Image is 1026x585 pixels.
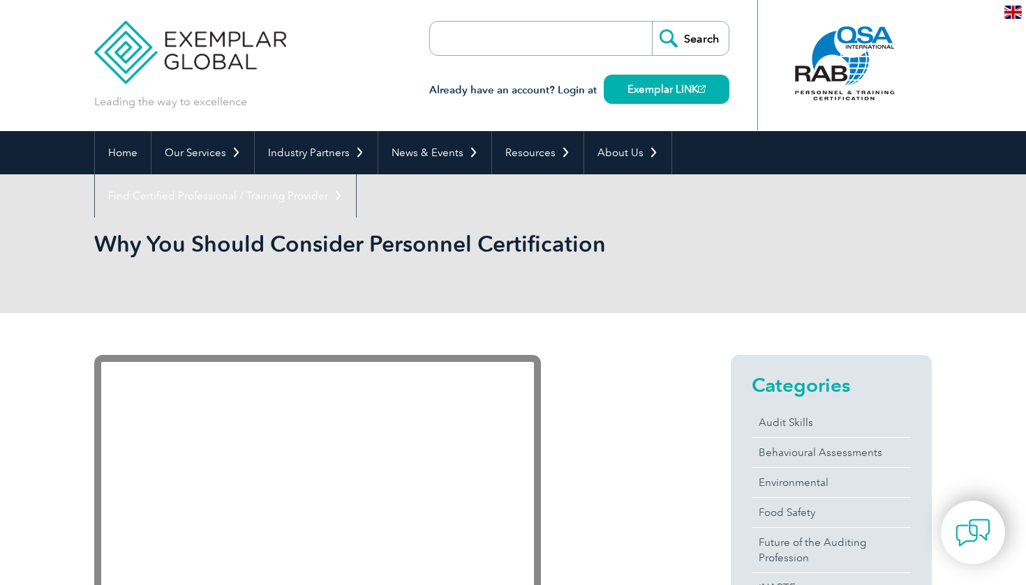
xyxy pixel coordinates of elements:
h3: Already have an account? Login at [429,82,729,99]
a: Resources [492,131,583,174]
img: en [1004,6,1022,19]
a: Behavioural Assessments [752,438,911,467]
a: Audit Skills [752,408,911,437]
img: open_square.png [698,85,706,93]
a: Environmental [752,468,911,497]
a: News & Events [378,131,491,174]
a: Our Services [151,131,254,174]
h2: Categories [752,374,911,396]
a: Exemplar LINK [604,75,729,104]
p: Leading the way to excellence [94,94,247,109]
a: Future of the Auditing Profession [752,528,911,572]
a: Food Safety [752,498,911,527]
h1: Why You Should Consider Personnel Certification [94,230,630,257]
a: About Us [584,131,671,174]
a: Find Certified Professional / Training Provider [95,174,356,218]
a: Industry Partners [255,131,378,174]
input: Search [652,22,729,55]
img: contact-chat.png [956,515,990,550]
a: Home [95,131,151,174]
